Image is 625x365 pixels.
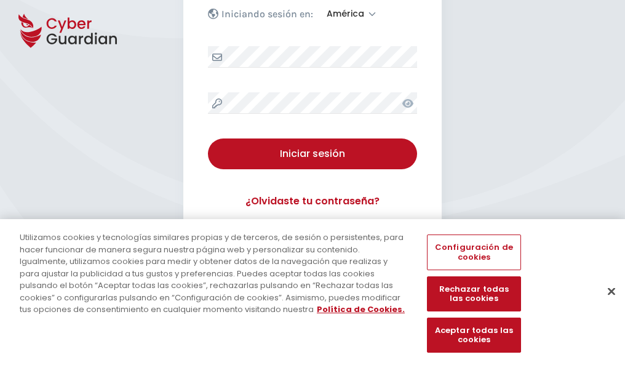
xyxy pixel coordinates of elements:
[427,276,520,311] button: Rechazar todas las cookies
[208,138,417,169] button: Iniciar sesión
[427,235,520,270] button: Configuración de cookies
[598,278,625,305] button: Cerrar
[20,231,408,316] div: Utilizamos cookies y tecnologías similares propias y de terceros, de sesión o persistentes, para ...
[208,194,417,209] a: ¿Olvidaste tu contraseña?
[427,318,520,353] button: Aceptar todas las cookies
[217,146,408,161] div: Iniciar sesión
[317,303,405,315] a: Más información sobre su privacidad, se abre en una nueva pestaña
